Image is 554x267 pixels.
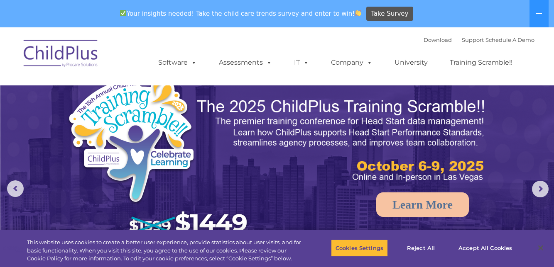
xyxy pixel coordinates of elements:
[395,239,447,257] button: Reject All
[366,7,413,21] a: Take Survey
[120,10,126,16] img: ✅
[150,54,205,71] a: Software
[116,5,365,22] span: Your insights needed! Take the child care trends survey and enter to win!
[386,54,436,71] a: University
[115,55,141,61] span: Last name
[355,10,361,16] img: 👏
[376,192,469,217] a: Learn More
[441,54,521,71] a: Training Scramble!!
[424,36,534,43] font: |
[323,54,381,71] a: Company
[20,34,103,75] img: ChildPlus by Procare Solutions
[485,36,534,43] a: Schedule A Demo
[27,238,305,263] div: This website uses cookies to create a better user experience, provide statistics about user visit...
[424,36,452,43] a: Download
[371,7,408,21] span: Take Survey
[211,54,280,71] a: Assessments
[331,239,388,257] button: Cookies Settings
[462,36,484,43] a: Support
[115,89,151,95] span: Phone number
[532,239,550,257] button: Close
[454,239,517,257] button: Accept All Cookies
[286,54,317,71] a: IT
